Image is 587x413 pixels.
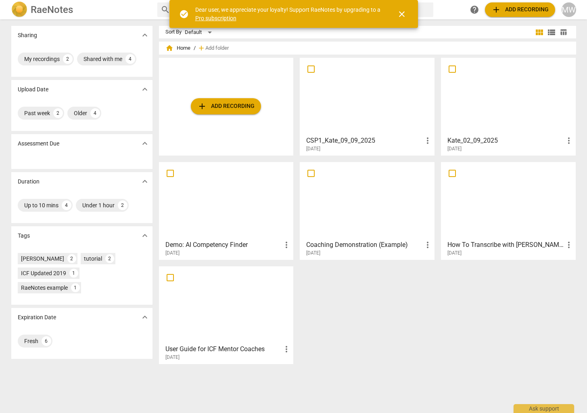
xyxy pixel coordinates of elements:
[514,404,574,413] div: Ask support
[139,311,151,323] button: Show more
[197,101,255,111] span: Add recording
[140,312,150,322] span: expand_more
[197,44,205,52] span: add
[31,4,73,15] h2: RaeNotes
[444,61,573,152] a: Kate_02_09_2025[DATE]
[195,6,382,22] div: Dear user, we appreciate your loyalty! Support RaeNotes by upgrading to a
[84,255,102,263] div: tutorial
[282,344,291,354] span: more_vert
[564,240,574,250] span: more_vert
[165,29,182,35] div: Sort By
[140,177,150,186] span: expand_more
[21,284,68,292] div: RaeNotes example
[90,108,100,118] div: 4
[11,2,27,18] img: Logo
[564,136,574,145] span: more_vert
[82,201,115,209] div: Under 1 hour
[179,9,189,19] span: check_circle
[491,5,549,15] span: Add recording
[162,165,291,256] a: Demo: AI Competency Finder[DATE]
[282,240,291,250] span: more_vert
[24,55,60,63] div: My recordings
[125,54,135,64] div: 4
[24,109,50,117] div: Past week
[447,250,462,257] span: [DATE]
[140,139,150,148] span: expand_more
[491,5,501,15] span: add
[140,30,150,40] span: expand_more
[470,5,479,15] span: help
[139,175,151,188] button: Show more
[24,201,58,209] div: Up to 10 mins
[195,15,236,21] a: Pro subscription
[197,101,207,111] span: add
[165,354,180,361] span: [DATE]
[423,136,432,145] span: more_vert
[18,313,56,322] p: Expiration Date
[185,26,215,39] div: Default
[303,61,432,152] a: CSP1_Kate_09_09_2025[DATE]
[165,240,282,250] h3: Demo: AI Competency Finder
[165,250,180,257] span: [DATE]
[21,269,66,277] div: ICF Updated 2019
[485,2,555,17] button: Upload
[194,45,196,51] span: /
[447,136,564,145] h3: Kate_02_09_2025
[24,337,38,345] div: Fresh
[306,136,423,145] h3: CSP1_Kate_09_09_2025
[18,31,37,40] p: Sharing
[139,230,151,242] button: Show more
[467,2,482,17] a: Help
[306,240,423,250] h3: Coaching Demonstration (Example)
[53,108,63,118] div: 2
[139,137,151,150] button: Show more
[547,27,556,37] span: view_list
[560,28,567,36] span: table_chart
[118,200,127,210] div: 2
[18,177,40,186] p: Duration
[63,54,73,64] div: 2
[105,254,114,263] div: 2
[191,98,261,114] button: Upload
[139,83,151,95] button: Show more
[205,45,229,51] span: Add folder
[42,336,51,346] div: 6
[444,165,573,256] a: How To Transcribe with [PERSON_NAME][DATE]
[423,240,432,250] span: more_vert
[140,84,150,94] span: expand_more
[140,231,150,240] span: expand_more
[306,250,320,257] span: [DATE]
[392,4,412,24] button: Close
[545,26,558,38] button: List view
[165,344,282,354] h3: User Guide for ICF Mentor Coaches
[11,2,151,18] a: LogoRaeNotes
[562,2,576,17] button: MW
[161,5,170,15] span: search
[18,85,48,94] p: Upload Date
[162,269,291,360] a: User Guide for ICF Mentor Coaches[DATE]
[165,44,173,52] span: home
[306,145,320,152] span: [DATE]
[303,165,432,256] a: Coaching Demonstration (Example)[DATE]
[84,55,122,63] div: Shared with me
[533,26,545,38] button: Tile view
[447,240,564,250] h3: How To Transcribe with RaeNotes
[71,283,80,292] div: 1
[139,29,151,41] button: Show more
[21,255,64,263] div: [PERSON_NAME]
[18,232,30,240] p: Tags
[67,254,76,263] div: 2
[447,145,462,152] span: [DATE]
[558,26,570,38] button: Table view
[74,109,87,117] div: Older
[69,269,78,278] div: 1
[535,27,544,37] span: view_module
[165,44,190,52] span: Home
[62,200,71,210] div: 4
[397,9,407,19] span: close
[18,139,59,148] p: Assessment Due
